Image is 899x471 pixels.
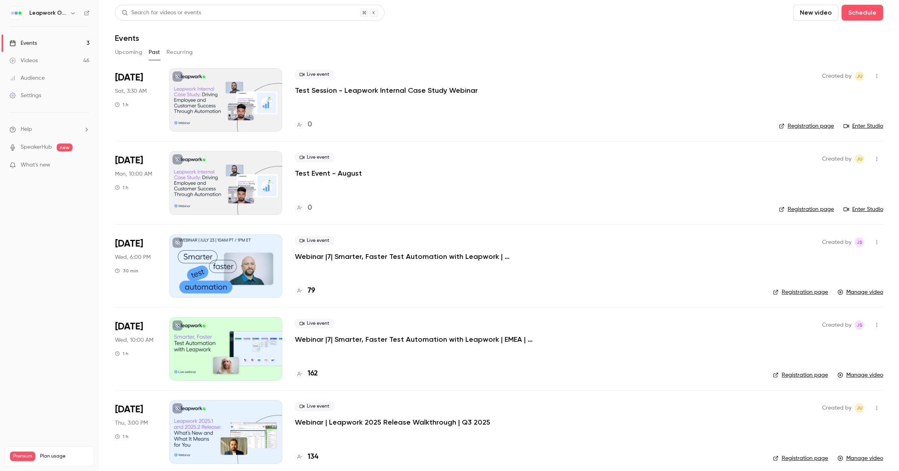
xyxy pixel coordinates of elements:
div: Videos [10,57,38,65]
span: Thu, 3:00 PM [115,419,148,427]
span: [DATE] [115,320,143,333]
span: Plan usage [40,453,89,460]
a: Manage video [838,454,883,462]
h1: Events [115,33,139,43]
a: Webinar |7| Smarter, Faster Test Automation with Leapwork | [GEOGRAPHIC_DATA] | Q2 2025 [295,252,533,261]
a: Registration page [779,122,834,130]
h4: 162 [308,368,318,379]
span: JU [857,403,863,413]
button: Schedule [842,5,883,21]
a: 162 [295,368,318,379]
a: Registration page [773,288,828,296]
span: Created by [822,71,851,81]
span: Janel Urena [855,71,864,81]
p: / 300 [72,461,89,468]
div: 1 h [115,101,128,108]
span: JS [857,320,863,330]
h6: Leapwork Online Event [29,9,67,17]
div: 1 h [115,184,128,191]
span: Created by [822,320,851,330]
span: Wed, 10:00 AM [115,336,153,344]
a: Webinar |7| Smarter, Faster Test Automation with Leapwork | EMEA | Q2 2025 [295,335,533,344]
span: 56 [72,462,77,467]
button: Recurring [166,46,193,59]
img: Leapwork Online Event [10,7,23,19]
span: [DATE] [115,403,143,416]
span: JU [857,71,863,81]
span: Mon, 10:00 AM [115,170,152,178]
a: 79 [295,285,315,296]
a: Manage video [838,288,883,296]
span: Janel Urena [855,154,864,164]
h4: 79 [308,285,315,296]
div: 1 h [115,350,128,357]
span: Help [21,125,32,134]
span: [DATE] [115,71,143,84]
span: Jaynesh Singh [855,320,864,330]
iframe: Noticeable Trigger [80,162,90,169]
p: Videos [10,461,25,468]
div: 1 h [115,433,128,440]
span: [DATE] [115,154,143,167]
span: Live event [295,319,334,328]
a: Registration page [773,371,828,379]
span: What's new [21,161,50,169]
span: Wed, 6:00 PM [115,253,151,261]
div: Audience [10,74,45,82]
span: Live event [295,153,334,162]
div: Search for videos or events [122,9,201,17]
div: Jul 23 Wed, 11:00 AM (Europe/Copenhagen) [115,317,157,381]
span: Premium [10,452,35,461]
h4: 134 [308,452,318,462]
h4: 0 [308,203,312,213]
div: Settings [10,92,41,100]
div: Jul 28 Mon, 5:00 AM (America/New York) [115,151,157,214]
span: new [57,144,73,151]
a: Test Session - Leapwork Internal Case Study Webinar [295,86,478,95]
div: Jul 23 Wed, 10:00 AM (America/Los Angeles) [115,234,157,298]
li: help-dropdown-opener [10,125,90,134]
button: New video [793,5,838,21]
a: Test Event - August [295,168,362,178]
span: Created by [822,154,851,164]
button: Upcoming [115,46,142,59]
div: Jul 17 Thu, 10:00 AM (America/Detroit) [115,400,157,463]
a: Registration page [773,454,828,462]
a: SpeakerHub [21,143,52,151]
a: Webinar | Leapwork 2025 Release Walkthrough | Q3 2025 [295,417,490,427]
a: Registration page [779,205,834,213]
span: Live event [295,70,334,79]
h4: 0 [308,119,312,130]
div: Events [10,39,37,47]
a: Manage video [838,371,883,379]
span: Created by [822,403,851,413]
span: Jaynesh Singh [855,237,864,247]
a: 134 [295,452,318,462]
span: Sat, 3:30 AM [115,87,147,95]
span: JS [857,237,863,247]
span: Created by [822,237,851,247]
a: 0 [295,203,312,213]
span: [DATE] [115,237,143,250]
div: Aug 8 Fri, 10:30 PM (America/New York) [115,68,157,132]
span: Live event [295,402,334,411]
a: Enter Studio [844,122,883,130]
button: Past [149,46,160,59]
div: 30 min [115,268,138,274]
span: Live event [295,236,334,245]
a: Enter Studio [844,205,883,213]
span: Janel Urena [855,403,864,413]
span: JU [857,154,863,164]
a: 0 [295,119,312,130]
